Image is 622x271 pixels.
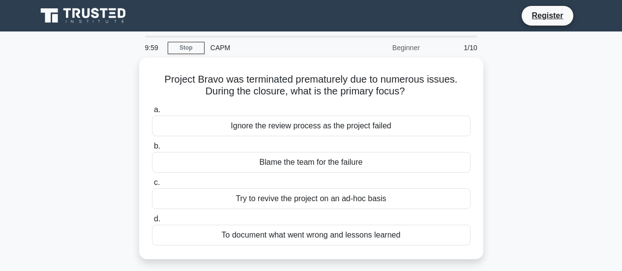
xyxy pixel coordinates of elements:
[154,178,160,186] span: c.
[152,188,471,209] div: Try to revive the project on an ad-hoc basis
[152,116,471,136] div: Ignore the review process as the project failed
[154,142,160,150] span: b.
[152,225,471,245] div: To document what went wrong and lessons learned
[152,152,471,173] div: Blame the team for the failure
[340,38,426,58] div: Beginner
[154,105,160,114] span: a.
[151,73,472,98] h5: Project Bravo was terminated prematurely due to numerous issues. During the closure, what is the ...
[154,214,160,223] span: d.
[139,38,168,58] div: 9:59
[426,38,483,58] div: 1/10
[526,9,569,22] a: Register
[205,38,340,58] div: CAPM
[168,42,205,54] a: Stop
